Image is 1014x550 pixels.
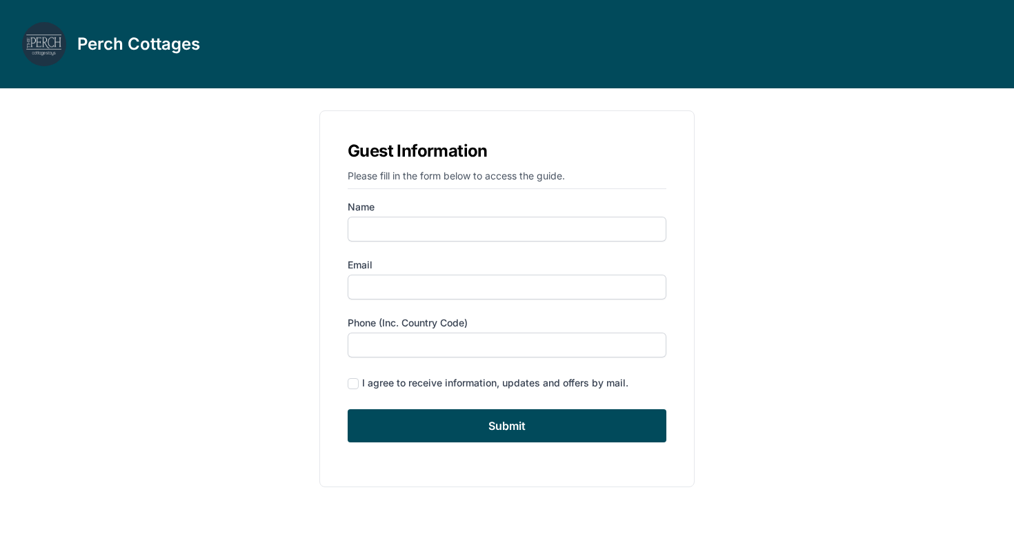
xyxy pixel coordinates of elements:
[348,316,666,330] label: Phone (inc. country code)
[22,22,200,66] a: Perch Cottages
[348,169,666,189] p: Please fill in the form below to access the guide.
[348,139,666,164] h1: Guest Information
[22,22,66,66] img: lbscve6jyqy4usxktyb5b1icebv1
[348,409,666,442] input: Submit
[362,376,628,390] div: I agree to receive information, updates and offers by mail.
[348,258,666,272] label: Email
[77,33,200,55] h3: Perch Cottages
[348,200,666,214] label: Name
